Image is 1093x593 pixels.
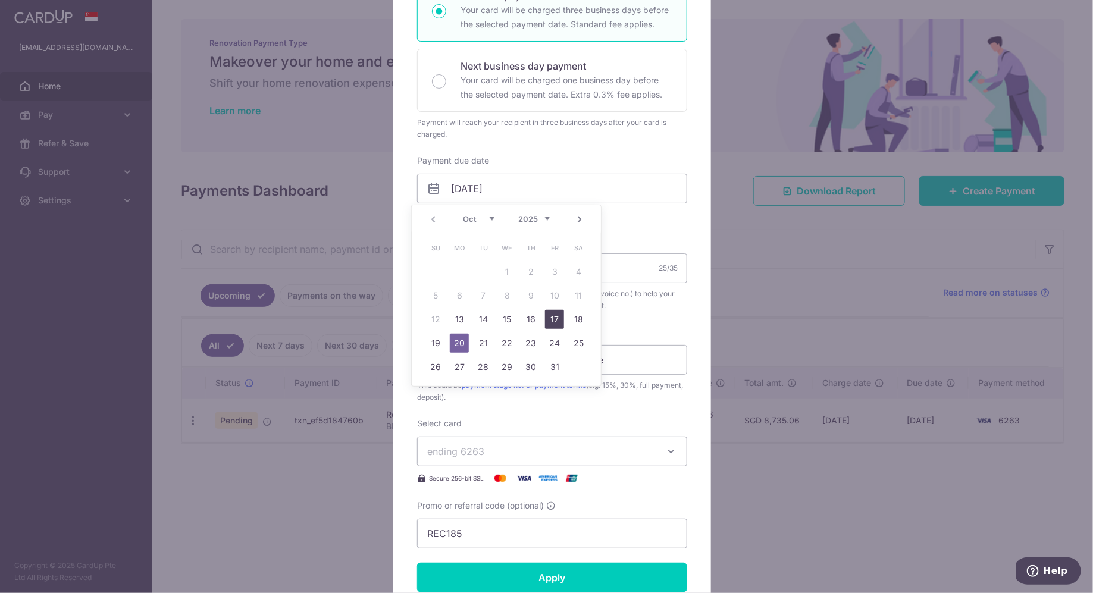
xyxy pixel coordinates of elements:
[417,379,687,403] span: This could be (e.g. 15%, 30%, full payment, deposit).
[474,239,493,258] span: Tuesday
[426,357,445,376] a: 26
[417,437,687,466] button: ending 6263
[461,73,672,102] p: Your card will be charged one business day before the selected payment date. Extra 0.3% fee applies.
[569,310,588,329] a: 18
[497,310,516,329] a: 15
[512,471,536,485] img: Visa
[545,357,564,376] a: 31
[417,174,687,203] input: DD / MM / YYYY
[474,357,493,376] a: 28
[569,239,588,258] span: Saturday
[545,334,564,353] a: 24
[545,239,564,258] span: Friday
[659,262,678,274] div: 25/35
[450,239,469,258] span: Monday
[427,445,484,457] span: ending 6263
[536,471,560,485] img: American Express
[417,563,687,592] input: Apply
[497,334,516,353] a: 22
[569,334,588,353] a: 25
[474,334,493,353] a: 21
[521,239,540,258] span: Thursday
[417,155,489,167] label: Payment due date
[521,310,540,329] a: 16
[497,239,516,258] span: Wednesday
[1016,557,1081,587] iframe: Opens a widget where you can find more information
[417,117,687,140] div: Payment will reach your recipient in three business days after your card is charged.
[497,357,516,376] a: 29
[560,471,584,485] img: UnionPay
[474,310,493,329] a: 14
[426,239,445,258] span: Sunday
[572,212,587,227] a: Next
[426,334,445,353] a: 19
[417,500,544,512] span: Promo or referral code (optional)
[450,334,469,353] a: 20
[521,334,540,353] a: 23
[417,418,462,429] label: Select card
[461,3,672,32] p: Your card will be charged three business days before the selected payment date. Standard fee appl...
[450,310,469,329] a: 13
[545,310,564,329] a: 17
[521,357,540,376] a: 30
[488,471,512,485] img: Mastercard
[461,59,672,73] p: Next business day payment
[429,473,484,483] span: Secure 256-bit SSL
[450,357,469,376] a: 27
